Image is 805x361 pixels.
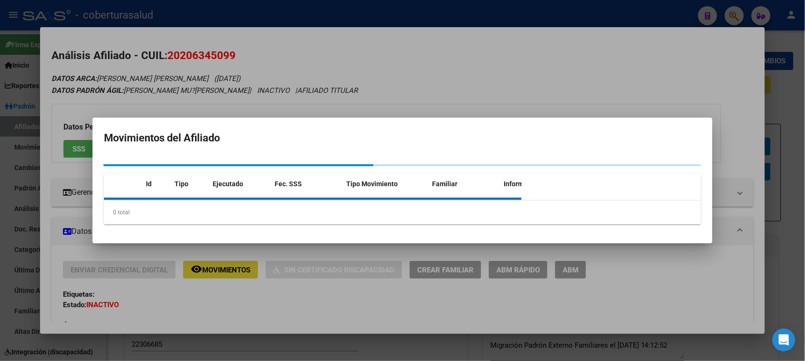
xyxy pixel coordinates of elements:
[773,329,795,351] div: Open Intercom Messenger
[175,180,188,188] span: Tipo
[104,201,701,224] div: 0 total
[209,174,271,194] datatable-header-cell: Ejecutado
[213,180,243,188] span: Ejecutado
[104,129,701,147] h2: Movimientos del Afiliado
[275,180,302,188] span: Fec. SSS
[500,174,571,194] datatable-header-cell: Informable SSS
[432,180,457,188] span: Familiar
[504,180,551,188] span: Informable SSS
[346,180,398,188] span: Tipo Movimiento
[428,174,500,194] datatable-header-cell: Familiar
[146,180,152,188] span: Id
[171,174,209,194] datatable-header-cell: Tipo
[142,174,171,194] datatable-header-cell: Id
[271,174,342,194] datatable-header-cell: Fec. SSS
[342,174,428,194] datatable-header-cell: Tipo Movimiento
